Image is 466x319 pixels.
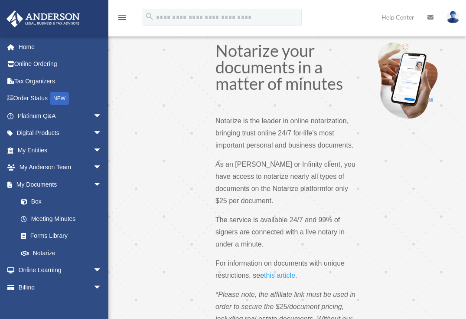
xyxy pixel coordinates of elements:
a: My Documentsarrow_drop_down [6,176,115,193]
img: Notarize-hero [376,42,440,119]
span: The service is available 24/7 and 99% of signers are connected with a live notary in under a minute. [215,216,345,248]
a: this article [264,272,295,283]
a: Notarize [12,244,111,262]
span: arrow_drop_down [93,279,111,296]
span: this article [264,272,295,279]
a: Platinum Q&Aarrow_drop_down [6,107,115,125]
a: Online Ordering [6,56,115,73]
a: Billingarrow_drop_down [6,279,115,296]
span: arrow_drop_down [93,125,111,142]
a: My Anderson Teamarrow_drop_down [6,159,115,176]
a: menu [117,15,127,23]
a: Tax Organizers [6,72,115,90]
span: arrow_drop_down [93,107,111,125]
span: For information on documents with unique restrictions, see [215,260,345,279]
div: NEW [50,92,69,105]
img: Anderson Advisors Platinum Portal [4,10,82,27]
span: Notarize is the leader in online notarization, bringing trust online 24/7 for life’s most importa... [215,117,353,149]
span: arrow_drop_down [93,176,111,194]
span: arrow_drop_down [93,262,111,280]
a: My Entitiesarrow_drop_down [6,141,115,159]
span: arrow_drop_down [93,159,111,177]
a: Home [6,38,115,56]
a: Box [12,193,115,210]
span: . [295,272,297,279]
a: Digital Productsarrow_drop_down [6,125,115,142]
h1: Notarize your documents in a matter of minutes [215,42,359,96]
img: User Pic [446,11,459,23]
span: As an [PERSON_NAME] or Infinity client, you have access to notarize nearly all types of documents... [215,161,355,192]
a: Online Learningarrow_drop_down [6,262,115,279]
a: Meeting Minutes [12,210,115,227]
span: for only $25 per document. [215,185,348,204]
i: menu [117,12,127,23]
a: Forms Library [12,227,115,245]
span: arrow_drop_down [93,141,111,159]
a: Order StatusNEW [6,90,115,108]
i: search [145,12,154,21]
